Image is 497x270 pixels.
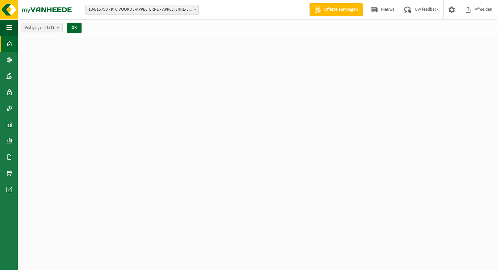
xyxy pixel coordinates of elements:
[86,5,198,14] span: 10-816799 - KFC VOORDE-APPELTERRE - APPELTERRE-EICHEM
[25,23,54,33] span: Vestigingen
[85,5,199,15] span: 10-816799 - KFC VOORDE-APPELTERRE - APPELTERRE-EICHEM
[45,26,54,30] count: (3/3)
[309,3,363,16] a: Offerte aanvragen
[323,6,359,13] span: Offerte aanvragen
[21,23,63,32] button: Vestigingen(3/3)
[67,23,82,33] button: OK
